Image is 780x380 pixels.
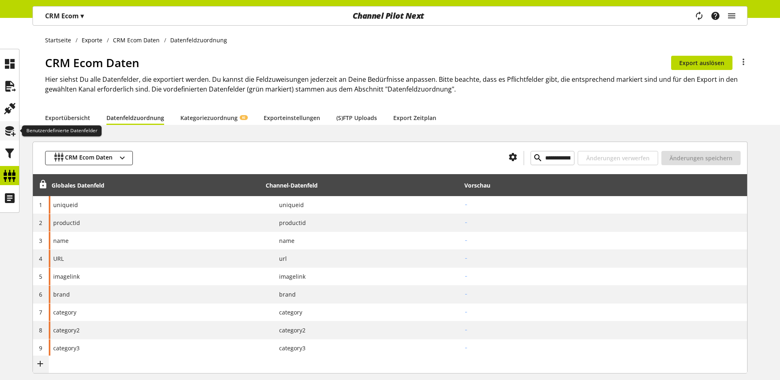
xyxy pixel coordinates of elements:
[273,326,305,334] span: category2
[45,114,90,122] a: Exportübersicht
[273,290,296,299] span: brand
[45,11,84,21] p: CRM Ecom
[679,59,724,67] span: Export auslösen
[180,114,247,122] a: KategoriezuordnungKI
[273,236,295,245] span: name
[45,151,133,165] button: CRM Ecom Daten
[22,125,102,137] div: Benutzerdefinierte Datenfelder
[661,151,741,165] button: Änderungen speichern
[53,201,78,209] span: uniqueid
[273,272,305,281] span: imagelink
[39,180,47,189] span: Entsperren, um Zeilen neu anzuordnen
[336,114,377,122] a: (S)FTP Uploads
[78,36,107,44] a: Exporte
[578,151,658,165] button: Änderungen verwerfen
[45,36,76,44] a: Startseite
[393,114,436,122] a: Export Zeitplan
[464,181,490,190] div: Vorschau
[39,344,42,352] span: 9
[464,218,744,227] h2: -
[39,290,42,298] span: 6
[264,114,320,122] a: Exporteinstellungen
[53,218,80,227] span: productid
[671,56,732,70] button: Export auslösen
[53,254,64,263] span: URL
[82,36,102,44] span: Exporte
[39,326,42,334] span: 8
[106,114,164,122] a: Datenfeldzuordnung
[273,308,302,317] span: category
[36,180,47,190] div: Entsperren, um Zeilen neu anzuordnen
[39,201,42,209] span: 1
[586,154,650,162] span: Änderungen verwerfen
[464,308,744,317] h2: -
[39,219,42,227] span: 2
[464,272,744,281] h2: -
[273,218,306,227] span: productid
[53,236,69,245] span: name
[273,201,304,209] span: uniqueid
[52,181,104,190] div: Globales Datenfeld
[53,308,76,317] span: category
[39,273,42,280] span: 5
[464,344,744,352] h2: -
[464,201,744,209] h2: -
[273,254,287,263] span: url
[464,290,744,299] h2: -
[53,290,70,299] span: brand
[273,344,305,352] span: category3
[39,255,42,262] span: 4
[464,254,744,263] h2: -
[65,153,113,163] span: CRM Ecom Daten
[669,154,732,162] span: Änderungen speichern
[464,326,744,334] h2: -
[45,74,747,94] h2: Hier siehst Du alle Datenfelder, die exportiert werden. Du kannst die Feldzuweisungen jederzeit a...
[242,115,245,120] span: KI
[464,236,744,245] h2: -
[45,36,71,44] span: Startseite
[80,11,84,20] span: ▾
[53,272,80,281] span: imagelink
[39,308,42,316] span: 7
[39,237,42,245] span: 3
[45,54,671,71] h1: CRM Ecom Daten
[53,344,80,352] span: category3
[53,326,80,334] span: category2
[32,6,747,26] nav: main navigation
[266,181,318,190] div: Channel-Datenfeld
